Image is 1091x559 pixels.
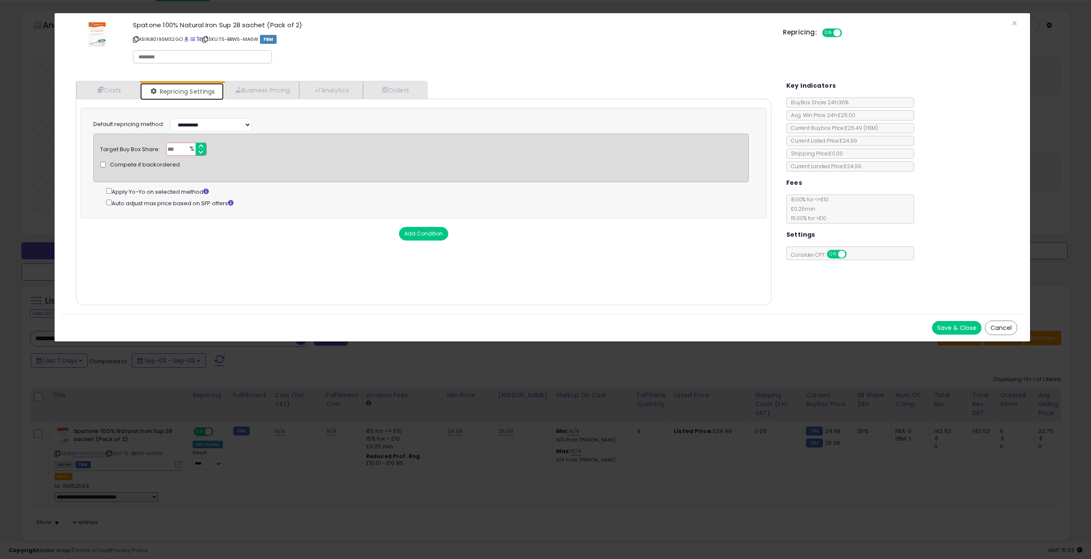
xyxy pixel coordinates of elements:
[185,143,198,156] span: %
[828,251,838,258] span: ON
[76,81,140,99] a: Costs
[196,36,201,43] a: Your listing only
[93,120,164,129] label: Default repricing method:
[787,205,815,212] span: £0.25 min
[932,321,981,335] button: Save & Close
[786,229,815,240] h5: Settings
[823,29,834,37] span: ON
[190,36,195,43] a: All offer listings
[787,196,828,222] span: 8.00 % for <= £10
[260,35,277,44] span: FBM
[299,81,363,99] a: Analytics
[133,22,770,28] h3: Spatone 100% Natural Iron Sup 28 sachet (Pack of 2)
[399,227,448,241] button: Add Condition
[787,251,858,258] span: Consider CPT:
[787,137,857,144] span: Current Listed Price: £24.99
[100,143,160,154] div: Target Buy Box Share:
[787,215,826,222] span: 15.00 % for > £10
[787,150,843,157] span: Shipping Price: £0.00
[841,29,854,37] span: OFF
[184,36,189,43] a: BuyBox page
[845,251,859,258] span: OFF
[225,81,299,99] a: Business Pricing
[363,81,426,99] a: Orders
[84,22,110,47] img: 21PHvZ2zx3L._SL60_.jpg
[863,124,878,132] span: ( FBM )
[783,29,817,36] h5: Repricing:
[787,112,855,119] span: Avg. Win Price 24h: £25.00
[845,124,878,132] span: £26.49
[1012,17,1017,29] span: ×
[787,99,849,106] span: BuyBox Share 24h: 36%
[140,83,224,100] a: Repricing Settings
[133,32,770,46] p: ASIN: B019SM32GO | SKU: T5-BBW5-MA6W
[110,161,180,169] span: Compete if backordered
[787,163,861,170] span: Current Landed Price: £24.99
[985,321,1017,335] button: Cancel
[106,198,749,208] div: Auto adjust max price based on SFP offers
[786,178,802,188] h5: Fees
[787,124,878,132] span: Current Buybox Price:
[106,186,749,196] div: Apply Yo-Yo on selected method
[786,80,836,91] h5: Key Indicators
